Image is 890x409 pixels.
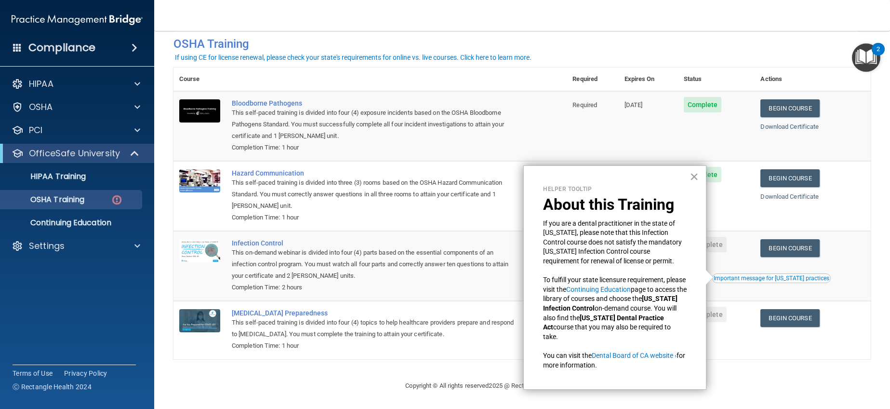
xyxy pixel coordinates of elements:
[572,101,597,109] span: Required
[232,317,518,340] div: This self-paced training is divided into four (4) topics to help healthcare providers prepare and...
[543,314,665,331] strong: [US_STATE] Dental Practice Act
[111,194,123,206] img: danger-circle.6113f641.png
[64,368,107,378] a: Privacy Policy
[232,142,518,153] div: Completion Time: 1 hour
[567,68,618,91] th: Required
[28,41,95,55] h4: Compliance
[173,68,226,91] th: Course
[232,247,518,282] div: This on-demand webinar is divided into four (4) parts based on the essential components of an inf...
[232,99,518,107] div: Bloodborne Pathogens
[29,148,120,159] p: OfficeSafe University
[13,368,53,378] a: Terms of Use
[760,99,819,117] a: Begin Course
[543,195,687,214] p: About this Training
[232,239,518,247] div: Infection Control
[690,169,699,184] button: Close
[760,309,819,327] a: Begin Course
[12,10,143,29] img: PMB logo
[678,68,755,91] th: Status
[714,275,829,281] div: Important message for [US_STATE] practices
[6,218,138,228] p: Continuing Education
[232,177,518,212] div: This self-paced training is divided into three (3) rooms based on the OSHA Hazard Communication S...
[619,68,678,91] th: Expires On
[877,49,880,62] div: 2
[29,101,53,113] p: OSHA
[592,352,677,359] a: Dental Board of CA website ›
[852,43,880,72] button: Open Resource Center, 2 new notifications
[232,282,518,293] div: Completion Time: 2 hours
[760,123,819,130] a: Download Certificate
[29,124,42,136] p: PCI
[760,169,819,187] a: Begin Course
[624,101,643,109] span: [DATE]
[543,219,687,266] p: If you are a dental practitioner in the state of [US_STATE], please note that this Infection Cont...
[760,239,819,257] a: Begin Course
[6,172,86,181] p: HIPAA Training
[712,273,831,283] button: Read this if you are a dental practitioner in the state of CA
[755,68,871,91] th: Actions
[346,370,698,401] div: Copyright © All rights reserved 2025 @ Rectangle Health | |
[232,107,518,142] div: This self-paced training is divided into four (4) exposure incidents based on the OSHA Bloodborne...
[6,195,84,204] p: OSHA Training
[232,212,518,223] div: Completion Time: 1 hour
[543,185,687,193] p: Helper Tooltip
[29,240,65,252] p: Settings
[543,304,678,322] span: on-demand course. You will also find the
[566,286,631,293] a: Continuing Education
[684,97,722,112] span: Complete
[29,78,53,90] p: HIPAA
[232,340,518,352] div: Completion Time: 1 hour
[543,276,687,293] span: To fulfill your state licensure requirement, please visit the
[760,193,819,200] a: Download Certificate
[175,54,531,61] div: If using CE for license renewal, please check your state's requirements for online vs. live cours...
[173,37,871,51] h4: OSHA Training
[13,382,92,392] span: Ⓒ Rectangle Health 2024
[543,352,687,369] span: for more information.
[232,169,518,177] div: Hazard Communication
[232,309,518,317] div: [MEDICAL_DATA] Preparedness
[543,352,592,359] span: You can visit the
[543,323,672,341] span: course that you may also be required to take.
